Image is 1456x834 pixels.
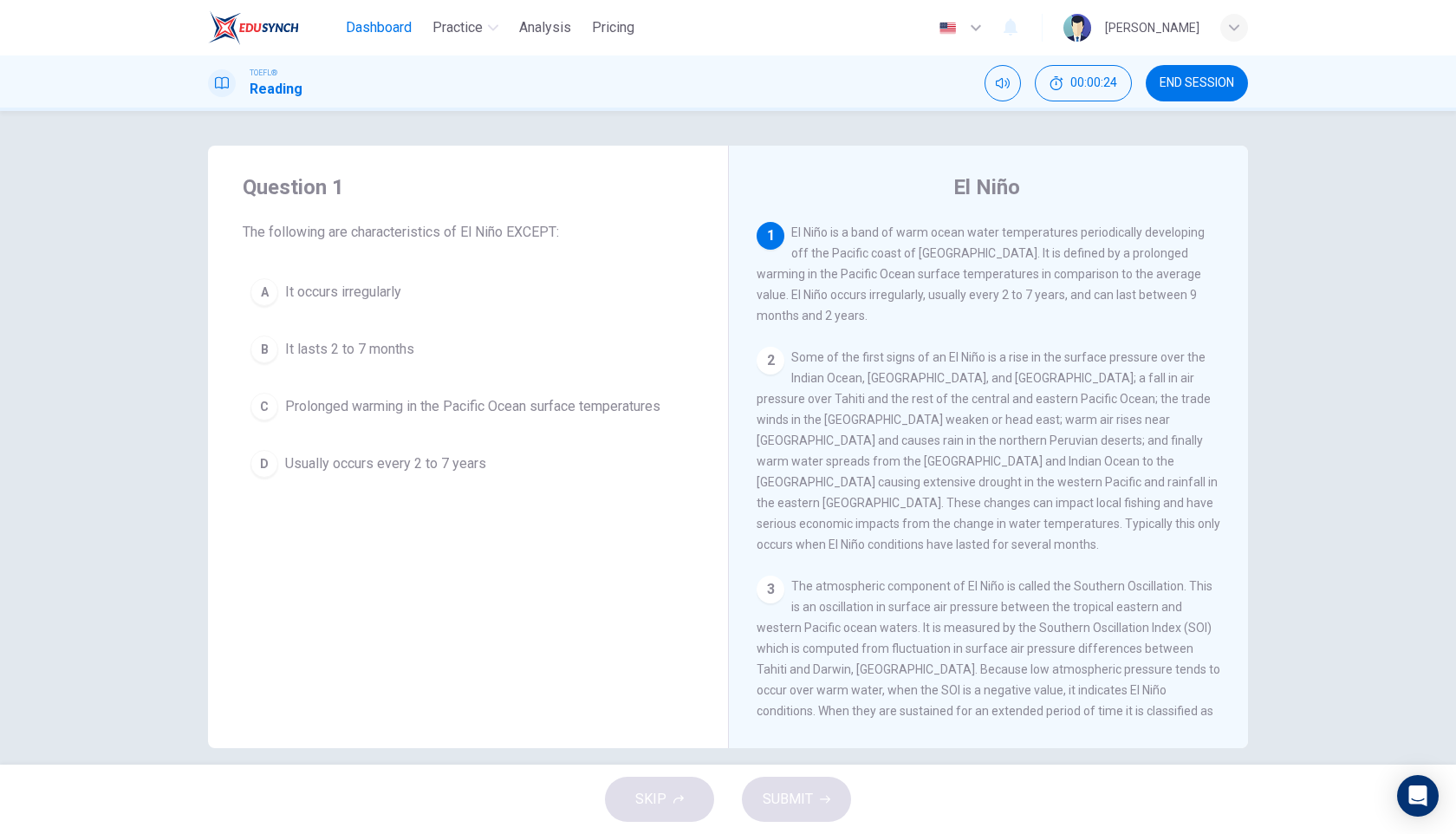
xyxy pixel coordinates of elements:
span: El Niño is a band of warm ocean water temperatures periodically developing off the Pacific coast ... [757,225,1205,323]
button: AIt occurs irregularly [243,270,693,314]
span: Pricing [592,17,634,38]
span: Dashboard [346,17,412,38]
div: C [250,393,278,420]
button: 00:00:24 [1035,65,1132,101]
span: Analysis [519,17,571,38]
div: D [250,450,278,478]
div: [PERSON_NAME] [1105,17,1199,38]
span: END SESSION [1160,76,1234,90]
button: Dashboard [339,12,419,43]
span: Usually occurs every 2 to 7 years [285,453,486,474]
h4: El Niño [953,173,1020,201]
div: B [250,336,278,363]
button: DUsually occurs every 2 to 7 years [243,442,693,485]
span: Practice [432,17,483,38]
img: EduSynch logo [208,10,299,45]
span: The following are characteristics of El Niño EXCEPT: [243,222,693,243]
div: Open Intercom Messenger [1397,775,1439,817]
button: BIt lasts 2 to 7 months [243,328,693,371]
button: Analysis [512,12,578,43]
span: Prolonged warming in the Pacific Ocean surface temperatures [285,396,660,417]
img: Profile picture [1063,14,1091,42]
button: END SESSION [1146,65,1248,101]
div: 3 [757,576,784,603]
span: It occurs irregularly [285,282,401,303]
button: CProlonged warming in the Pacific Ocean surface temperatures [243,385,693,428]
div: Mute [985,65,1021,101]
img: en [937,22,959,35]
h4: Question 1 [243,173,693,201]
span: 00:00:24 [1070,76,1117,90]
span: It lasts 2 to 7 months [285,339,414,360]
span: Some of the first signs of an El Niño is a rise in the surface pressure over the Indian Ocean, [G... [757,350,1220,551]
h1: Reading [250,79,302,100]
div: 2 [757,347,784,375]
button: Pricing [585,12,641,43]
a: EduSynch logo [208,10,339,45]
span: TOEFL® [250,67,277,79]
div: Hide [1035,65,1132,101]
div: 1 [757,222,784,250]
button: Practice [426,12,505,43]
span: The atmospheric component of El Niño is called the Southern Oscillation. This is an oscillation i... [757,579,1220,739]
div: A [250,278,278,306]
